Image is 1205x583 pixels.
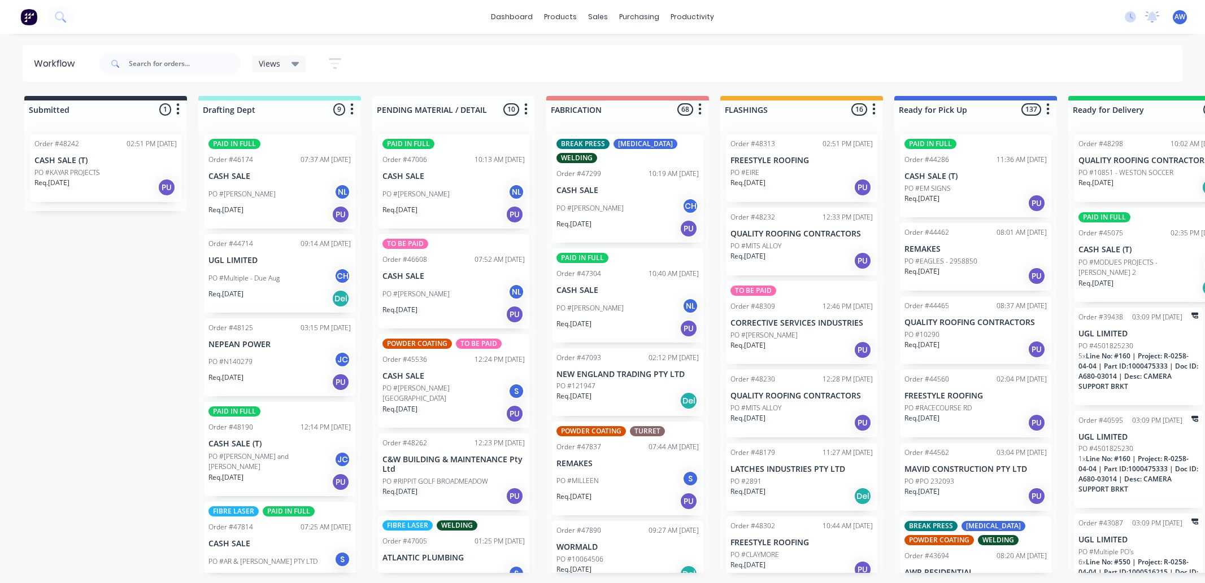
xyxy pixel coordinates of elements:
div: PAID IN FULL [382,139,434,149]
div: sales [582,8,614,25]
p: AWR RESIDENTIAL [904,568,1047,577]
p: PO #10290 [904,330,939,340]
p: CASH SALE [382,371,525,381]
div: Order #40595 [1078,415,1123,426]
p: FREESTYLE ROOFING [730,156,873,165]
p: PO #4501825230 [1078,341,1133,351]
div: Order #4059503:09 PM [DATE]UGL LIMITEDPO #45018252301xLine No: #160 | Project: R-0258-04-04 | Par... [1074,411,1203,509]
div: 03:09 PM [DATE] [1132,312,1182,322]
p: Req. [DATE] [556,319,591,329]
div: PU [1028,340,1046,358]
p: PO #121947 [556,381,595,391]
div: PU [506,487,524,505]
p: QUALITY ROOFING CONTRACTORS [730,229,873,239]
p: CASH SALE (T) [208,439,351,449]
p: PO #MITS ALLOY [730,241,781,251]
div: PU [1028,487,1046,505]
div: Order #44465 [904,301,949,311]
div: S [508,565,525,582]
div: 02:51 PM [DATE] [127,139,177,149]
div: 12:28 PM [DATE] [823,374,873,384]
div: BREAK PRESS[MEDICAL_DATA]WELDINGOrder #4729910:19 AM [DATE]CASH SALEPO #[PERSON_NAME]CHReq.[DATE]PU [552,134,703,243]
div: 12:46 PM [DATE] [823,301,873,312]
div: POWDER COATING [556,426,626,436]
a: dashboard [485,8,538,25]
p: NEW ENGLAND TRADING PTY LTD [556,370,699,379]
div: PAID IN FULLOrder #4700610:13 AM [DATE]CASH SALEPO #[PERSON_NAME]NLReq.[DATE]PU [378,134,529,229]
div: PU [854,414,872,432]
div: PU [854,560,872,578]
div: PU [1028,267,1046,285]
p: CASH SALE [208,172,351,181]
div: Order #4812503:15 PM [DATE]NEPEAN POWERPO #N140279JCReq.[DATE]PU [204,318,355,397]
div: Order #44562 [904,448,949,458]
p: PO #KAYAR PROJECTS [34,168,100,178]
p: Req. [DATE] [382,404,417,414]
div: products [538,8,582,25]
div: Order #44560 [904,374,949,384]
div: S [334,551,351,568]
div: 03:09 PM [DATE] [1132,518,1182,528]
p: ATLANTIC PLUMBING [382,553,525,563]
div: PU [506,205,524,223]
p: Req. [DATE] [904,413,939,423]
div: Order #47093 [556,353,601,363]
div: 11:36 AM [DATE] [997,155,1047,165]
img: Factory [20,8,37,25]
div: Order #3943803:09 PM [DATE]UGL LIMITEDPO #45018252305xLine No: #160 | Project: R-0258-04-04 | Par... [1074,308,1203,405]
p: REMAKES [904,244,1047,254]
p: Req. [DATE] [34,178,69,188]
div: 02:04 PM [DATE] [997,374,1047,384]
div: TO BE PAID [730,286,776,296]
div: purchasing [614,8,665,25]
div: PAID IN FULLOrder #4428611:36 AM [DATE]CASH SALE (T)PO #EM SIGNSReq.[DATE]PU [900,134,1051,217]
p: MAVID CONSTRUCTION PTY LTD [904,464,1047,474]
div: 07:44 AM [DATE] [649,442,699,452]
div: Order #46174 [208,155,253,165]
div: Del [854,487,872,505]
p: Req. [DATE] [208,572,243,582]
p: CASH SALE [556,186,699,195]
p: UGL LIMITED [208,256,351,265]
div: WELDING [978,535,1019,545]
p: PO #[PERSON_NAME] [730,330,798,340]
div: Order #4456203:04 PM [DATE]MAVID CONSTRUCTION PTY LTDPO #PO 232093Req.[DATE]PU [900,443,1051,511]
div: CH [334,268,351,284]
div: 07:37 AM [DATE] [301,155,351,165]
p: CASH SALE [382,172,525,181]
div: 07:52 AM [DATE] [475,255,525,265]
div: Order #43694 [904,551,949,561]
div: 11:27 AM [DATE] [823,448,873,458]
div: Order #4824202:51 PM [DATE]CASH SALE (T)PO #KAYAR PROJECTSReq.[DATE]PU [30,134,181,202]
span: Line No: #160 | Project: R-0258-04-04 | Part ID:1000475333 | Doc ID: A680-03014 | Desc: CAMERA SU... [1078,351,1198,391]
div: PU [332,373,350,391]
div: Order #48309 [730,301,775,312]
div: PU [854,341,872,359]
p: PO #MITS ALLOY [730,403,781,413]
p: PO #2891 [730,476,762,486]
span: Views [259,58,280,69]
span: 1 x [1078,454,1086,463]
p: CORRECTIVE SERVICES INDUSTRIES [730,318,873,328]
div: Del [680,565,698,583]
p: Req. [DATE] [904,340,939,350]
p: PO #EIRE [730,168,759,178]
div: Order #47814 [208,522,253,532]
p: PO #PO 232093 [904,476,954,486]
div: Order #4471409:14 AM [DATE]UGL LIMITEDPO #Multiple - Due AugCHReq.[DATE]Del [204,234,355,313]
span: 5 x [1078,351,1086,361]
div: 02:12 PM [DATE] [649,353,699,363]
div: Order #48313 [730,139,775,149]
p: PO #[PERSON_NAME] and [PERSON_NAME] [208,452,334,472]
p: PO #10064506 [556,554,603,564]
div: 08:37 AM [DATE] [997,301,1047,311]
p: PO #CLAYMORE [730,550,779,560]
div: 01:25 PM [DATE] [475,536,525,546]
p: UGL LIMITED [1078,432,1198,442]
div: Order #48190 [208,422,253,432]
p: PO #MILLEEN [556,476,599,486]
p: PO #[PERSON_NAME] [382,189,450,199]
span: Line No: #160 | Project: R-0258-04-04 | Part ID:1000475333 | Doc ID: A680-03014 | Desc: CAMERA SU... [1078,454,1198,494]
div: WELDING [437,520,477,531]
div: Order #47890 [556,525,601,536]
